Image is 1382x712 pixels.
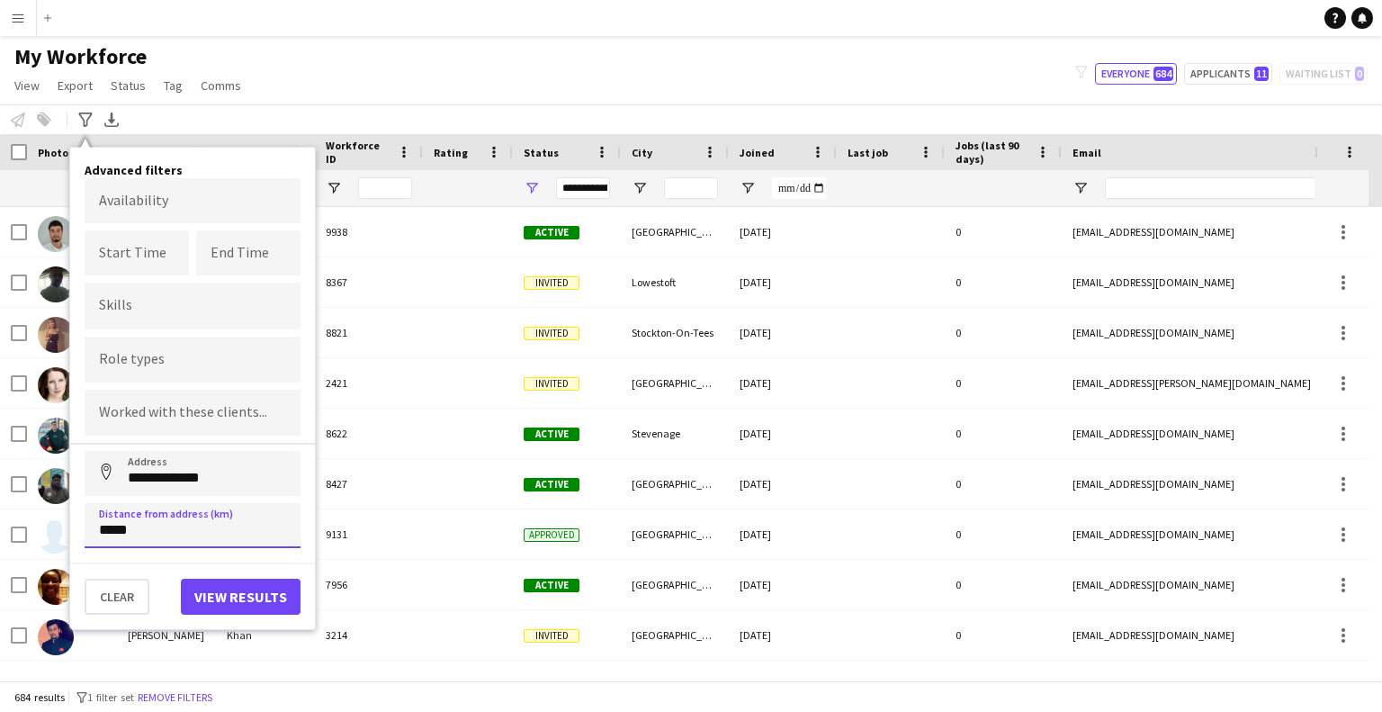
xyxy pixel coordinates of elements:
div: [PERSON_NAME] [117,610,216,660]
img: Abin Philip [38,418,74,454]
span: 11 [1254,67,1269,81]
div: [DATE] [729,257,837,307]
div: [DATE] [729,207,837,257]
a: Status [103,74,153,97]
img: Adam Hussain [38,518,74,554]
img: Aaron Whitlock [38,266,74,302]
img: Aboubacar Quattara [38,468,74,504]
input: Type to search role types... [99,352,286,368]
div: 7956 [315,560,423,609]
div: 8622 [315,409,423,458]
span: 1 filter set [87,690,134,704]
span: Status [111,77,146,94]
div: 0 [945,661,1062,710]
input: Type to search skills... [99,298,286,314]
div: 9938 [315,207,423,257]
div: 0 [945,459,1062,509]
span: Photo [38,146,68,159]
button: Remove filters [134,688,216,707]
button: Everyone684 [1095,63,1177,85]
div: [GEOGRAPHIC_DATA] [621,610,729,660]
div: 8367 [315,257,423,307]
div: Stockton-On-Tees [621,308,729,357]
div: 4450 [315,661,423,710]
input: Joined Filter Input [772,177,826,199]
div: Khan [216,610,315,660]
a: Export [50,74,100,97]
div: 2421 [315,358,423,408]
span: View [14,77,40,94]
div: [PERSON_NAME] [216,661,315,710]
span: Invited [524,327,579,340]
span: Tag [164,77,183,94]
div: [DATE] [729,459,837,509]
div: [DATE] [729,560,837,609]
span: Export [58,77,93,94]
img: Abbie Jackson [38,317,74,353]
div: Stevenage [621,409,729,458]
span: Joined [740,146,775,159]
span: Approved [524,528,579,542]
div: 0 [945,358,1062,408]
app-action-btn: Advanced filters [75,109,96,131]
span: Active [524,428,579,441]
a: Comms [193,74,248,97]
div: 0 [945,308,1062,357]
span: City [632,146,652,159]
span: Active [524,478,579,491]
div: 8427 [315,459,423,509]
div: 9131 [315,509,423,559]
div: [GEOGRAPHIC_DATA] [621,459,729,509]
app-action-btn: Export XLSX [101,109,122,131]
a: View [7,74,47,97]
span: Invited [524,629,579,643]
div: 0 [945,257,1062,307]
div: [GEOGRAPHIC_DATA] [621,207,729,257]
span: Invited [524,276,579,290]
button: Open Filter Menu [632,180,648,196]
button: Open Filter Menu [740,180,756,196]
div: [GEOGRAPHIC_DATA] [621,509,729,559]
div: 0 [945,509,1062,559]
div: [DATE] [729,661,837,710]
div: [DATE] [729,409,837,458]
div: 8821 [315,308,423,357]
div: 0 [945,207,1062,257]
div: [GEOGRAPHIC_DATA] [621,358,729,408]
input: Type to search clients... [99,405,286,421]
button: View results [181,579,301,615]
span: My Workforce [14,43,147,70]
input: Workforce ID Filter Input [358,177,412,199]
div: Bridge of Earn [621,661,729,710]
span: Rating [434,146,468,159]
img: Adenike Adedayo [38,569,74,605]
span: Jobs (last 90 days) [956,139,1029,166]
span: Active [524,579,579,592]
span: Last job [848,146,888,159]
div: [DATE] [729,610,837,660]
div: [DATE] [729,358,837,408]
div: 3214 [315,610,423,660]
img: Abigail Rhodes [38,367,74,403]
span: 684 [1153,67,1173,81]
span: Last Name [227,146,280,159]
button: Open Filter Menu [524,180,540,196]
img: aadam tarabe [38,216,74,252]
div: [GEOGRAPHIC_DATA] [621,560,729,609]
span: First Name [128,146,183,159]
div: Ailish [117,661,216,710]
span: Invited [524,377,579,391]
a: Tag [157,74,190,97]
button: Clear [85,579,149,615]
div: Lowestoft [621,257,729,307]
button: Applicants11 [1184,63,1272,85]
div: 0 [945,610,1062,660]
div: 0 [945,560,1062,609]
div: [DATE] [729,308,837,357]
span: Email [1072,146,1101,159]
h4: Advanced filters [85,162,301,178]
input: City Filter Input [664,177,718,199]
div: [DATE] [729,509,837,559]
span: Status [524,146,559,159]
span: Active [524,226,579,239]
